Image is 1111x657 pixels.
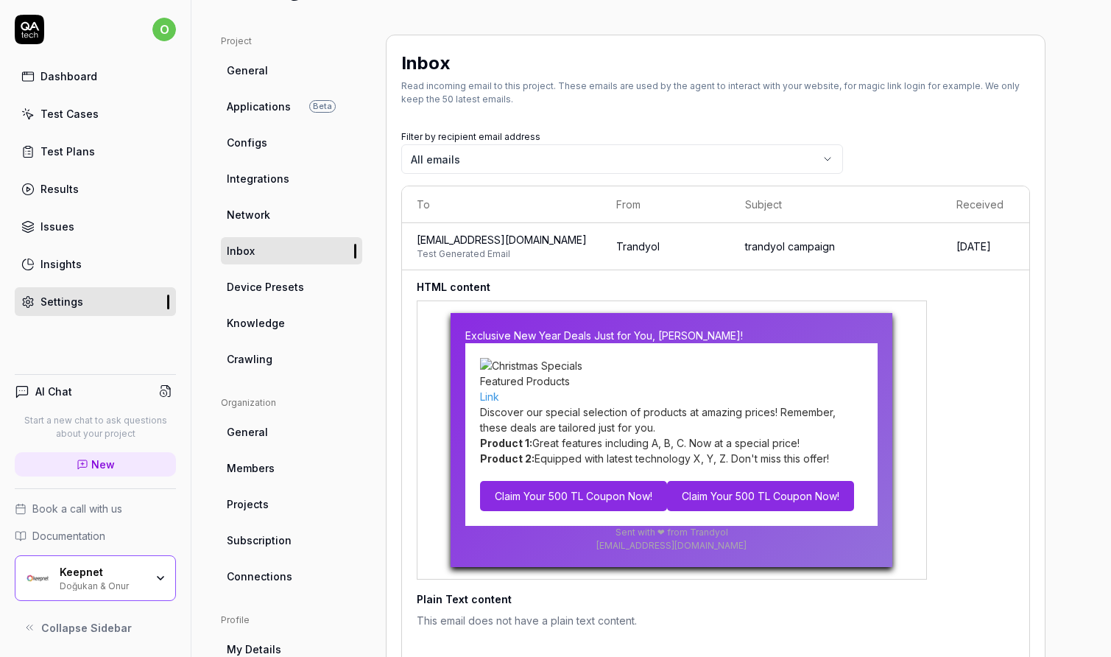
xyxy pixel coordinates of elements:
[40,256,82,272] div: Insights
[227,63,268,78] span: General
[401,80,1030,106] div: Read incoming email to this project. These emails are used by the agent to interact with your web...
[15,528,176,544] a: Documentation
[15,555,176,601] button: Keepnet LogoKeepnetDoğukan & Onur
[227,279,304,295] span: Device Presets
[602,186,730,223] th: From
[480,437,532,449] strong: Product 1:
[152,15,176,44] button: o
[616,239,660,254] button: Trandyol
[227,460,275,476] span: Members
[221,273,362,301] a: Device Presets
[942,186,1029,223] th: Received
[15,250,176,278] a: Insights
[35,384,72,399] h4: AI Chat
[480,390,499,403] a: Link
[15,287,176,316] a: Settings
[91,457,115,472] span: New
[221,563,362,590] a: Connections
[24,565,51,591] img: Keepnet Logo
[32,528,105,544] span: Documentation
[15,175,176,203] a: Results
[227,315,285,331] span: Knowledge
[227,496,269,512] span: Projects
[15,452,176,477] a: New
[730,186,942,223] th: Subject
[227,99,291,114] span: Applications
[401,50,451,77] h2: Inbox
[227,569,292,584] span: Connections
[480,451,863,466] li: Equipped with latest technology X, Y, Z. Don't miss this offer!
[15,212,176,241] a: Issues
[221,527,362,554] a: Subscription
[32,501,122,516] span: Book a call with us
[417,613,927,628] p: This email does not have a plain text content.
[221,165,362,192] a: Integrations
[15,62,176,91] a: Dashboard
[480,404,863,435] p: Discover our special selection of products at amazing prices! Remember, these deals are tailored ...
[227,171,289,186] span: Integrations
[60,579,145,591] div: Doğukan & Onur
[402,186,602,223] th: To
[221,93,362,120] a: ApplicationsBeta
[417,232,587,247] span: [EMAIL_ADDRESS][DOMAIN_NAME]
[15,99,176,128] a: Test Cases
[956,240,991,253] time: [DATE]
[221,237,362,264] a: Inbox
[152,18,176,41] span: o
[221,309,362,337] a: Knowledge
[227,533,292,548] span: Subscription
[227,207,270,222] span: Network
[40,68,97,84] div: Dashboard
[417,247,587,261] span: Test Generated Email
[221,491,362,518] a: Projects
[401,131,540,142] label: Filter by recipient email address
[465,539,878,552] p: [EMAIL_ADDRESS][DOMAIN_NAME]
[480,452,535,465] strong: Product 2:
[221,35,362,48] div: Project
[15,501,176,516] a: Book a call with us
[15,137,176,166] a: Test Plans
[60,566,145,579] div: Keepnet
[745,239,927,254] div: trandyol campaign
[227,243,255,259] span: Inbox
[227,642,281,657] span: My Details
[15,613,176,642] button: Collapse Sidebar
[227,351,272,367] span: Crawling
[40,181,79,197] div: Results
[15,414,176,440] p: Start a new chat to ask questions about your project
[221,614,362,627] div: Profile
[480,481,667,511] a: Claim Your 500 TL Coupon Now!
[227,135,267,150] span: Configs
[40,144,95,159] div: Test Plans
[221,418,362,446] a: General
[480,373,863,389] h2: Featured Products
[221,201,362,228] a: Network
[221,345,362,373] a: Crawling
[417,279,927,301] h4: HTML content
[221,57,362,84] a: General
[40,106,99,122] div: Test Cases
[221,129,362,156] a: Configs
[221,396,362,410] div: Organization
[40,219,74,234] div: Issues
[227,424,268,440] span: General
[465,526,878,539] p: Sent with ❤ from Trandyol
[667,481,854,511] a: Claim Your 500 TL Coupon Now!
[480,358,863,373] img: Christmas Specials
[40,294,83,309] div: Settings
[417,580,927,613] h4: Plain Text content
[465,328,878,343] h1: Exclusive New Year Deals Just for You, [PERSON_NAME]!
[221,454,362,482] a: Members
[309,100,336,113] span: Beta
[41,620,132,636] span: Collapse Sidebar
[480,435,863,451] li: Great features including A, B, C. Now at a special price!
